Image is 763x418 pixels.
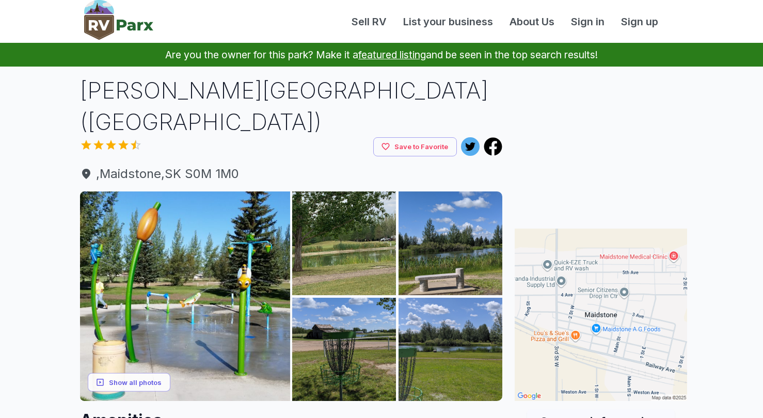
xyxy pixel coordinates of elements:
[563,14,613,29] a: Sign in
[501,14,563,29] a: About Us
[343,14,395,29] a: Sell RV
[88,373,170,392] button: Show all photos
[80,165,502,183] a: ,Maidstone,SK S0M 1M0
[515,229,687,401] img: Map for Delfrari Victoria Park (Maidstone City Park)
[399,298,502,401] img: AAcXr8ozKEVZSSx5Y52ZtljnezsBnzE0UpLSuyB9e-iDFUSPe4glV3bx12u8rSdtNXEeiDZgfZxOYkkIN3UzveqXYhoP1N0Dg...
[80,75,502,137] h1: [PERSON_NAME][GEOGRAPHIC_DATA] ([GEOGRAPHIC_DATA])
[395,14,501,29] a: List your business
[373,137,457,156] button: Save to Favorite
[292,298,396,401] img: AAcXr8q3xwXWXmG5U3bbMm-fWqcgVow6nEmIN5l1K3cKQTY1IL6EiMnBsEG8MzTfdaz4N8fwu7PWCtpLkgc1QSIb1r9ZLmf4X...
[80,165,502,183] span: , Maidstone , SK S0M 1M0
[12,43,751,67] p: Are you the owner for this park? Make it a and be seen in the top search results!
[292,191,396,295] img: AAcXr8o4Kk0ve2Y1wc6m3VNesR8e6AkWFvNe1J9Cat6IN6RZAlwhTz_JTDPfQun3D6mgj2Ik-RRM4o7i0We4axSohSH41puxB...
[358,49,426,61] a: featured listing
[399,191,502,295] img: AAcXr8rpHKO-5X-DB-wTPR2G-H3ueizQjSP0czMdJWYSMDou1zApLycWWH17RyQks1cEQ8Ylz_C-3l_iJKA5xAyKSWmDLLAhN...
[613,14,666,29] a: Sign up
[515,75,687,204] iframe: Advertisement
[80,191,290,401] img: AAcXr8obRbnK2m7cTclsNyGAOFNgpEZu4YrzlKT9gMURJ4TkqVgar5XwSvI4GvwksqNuKwoNqOcs2VIq80lTqgqF0NoBArEi_...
